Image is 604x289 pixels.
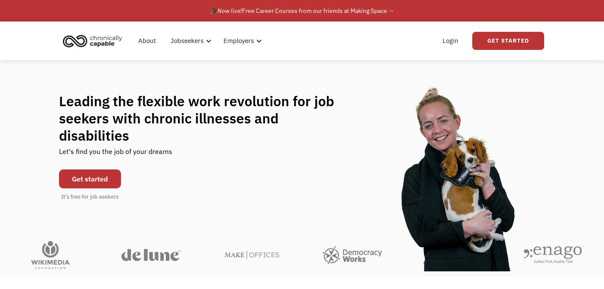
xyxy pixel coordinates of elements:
[472,32,544,50] a: Get Started
[59,92,351,144] h1: Leading the flexible work revolution for job seekers with chronic illnesses and disabilities
[210,6,394,16] div: 🎓 Free Career Courses from our friends at Making Space →
[61,193,118,201] div: It's free for job seekers
[223,36,254,46] div: Employers
[59,169,121,188] a: Get started
[60,31,129,50] a: home
[165,27,214,55] div: Jobseekers
[217,7,242,15] em: Now live!
[60,31,125,50] img: Chronically Capable logo
[133,27,161,55] a: About
[59,144,172,165] div: Let's find you the job of your dreams
[170,36,204,46] div: Jobseekers
[437,27,464,55] a: Login
[218,27,264,55] div: Employers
